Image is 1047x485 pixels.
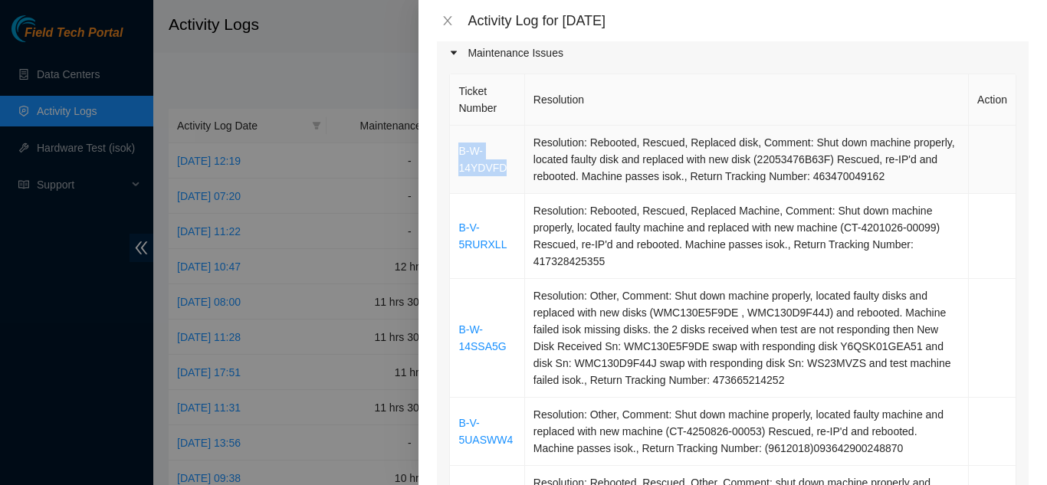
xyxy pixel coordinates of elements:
a: B-V-5UASWW4 [458,417,513,446]
td: Resolution: Rebooted, Rescued, Replaced Machine, Comment: Shut down machine properly, located fau... [525,194,969,279]
div: Maintenance Issues [437,35,1029,70]
span: close [441,15,454,27]
td: Resolution: Other, Comment: Shut down machine properly, located faulty machine and replaced with ... [525,398,969,466]
span: caret-right [449,48,458,57]
th: Ticket Number [450,74,524,126]
button: Close [437,14,458,28]
th: Action [969,74,1016,126]
td: Resolution: Other, Comment: Shut down machine properly, located faulty disks and replaced with ne... [525,279,969,398]
th: Resolution [525,74,969,126]
a: B-V-5RURXLL [458,221,507,251]
a: B-W-14SSA5G [458,323,506,352]
div: Activity Log for [DATE] [468,12,1029,29]
td: Resolution: Rebooted, Rescued, Replaced disk, Comment: Shut down machine properly, located faulty... [525,126,969,194]
a: B-W-14YDVFD [458,145,507,174]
